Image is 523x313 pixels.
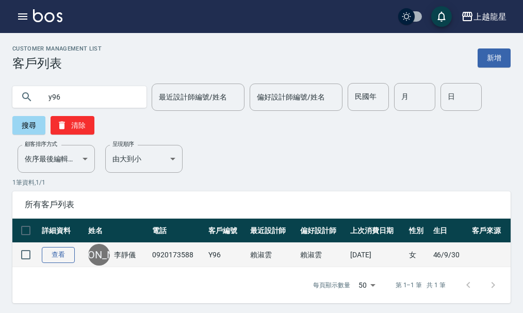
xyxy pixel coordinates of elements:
[457,6,511,27] button: 上越龍星
[354,271,379,299] div: 50
[431,243,469,267] td: 46/9/30
[206,219,247,243] th: 客戶編號
[248,219,298,243] th: 最近設計師
[86,219,150,243] th: 姓名
[12,56,102,71] h3: 客戶列表
[348,219,406,243] th: 上次消費日期
[18,145,95,173] div: 依序最後編輯時間
[25,140,57,148] label: 顧客排序方式
[25,200,498,210] span: 所有客戶列表
[114,250,136,260] a: 李靜儀
[150,243,206,267] td: 0920173588
[12,178,511,187] p: 1 筆資料, 1 / 1
[42,247,75,263] a: 查看
[248,243,298,267] td: 賴淑雲
[298,219,348,243] th: 偏好設計師
[206,243,247,267] td: Y96
[348,243,406,267] td: [DATE]
[313,281,350,290] p: 每頁顯示數量
[12,116,45,135] button: 搜尋
[406,243,430,267] td: 女
[41,83,138,111] input: 搜尋關鍵字
[51,116,94,135] button: 清除
[469,219,511,243] th: 客戶來源
[473,10,506,23] div: 上越龍星
[396,281,446,290] p: 第 1–1 筆 共 1 筆
[478,48,511,68] a: 新增
[39,219,86,243] th: 詳細資料
[298,243,348,267] td: 賴淑雲
[33,9,62,22] img: Logo
[112,140,134,148] label: 呈現順序
[12,45,102,52] h2: Customer Management List
[431,219,469,243] th: 生日
[150,219,206,243] th: 電話
[406,219,430,243] th: 性別
[88,244,110,266] div: [PERSON_NAME]
[105,145,183,173] div: 由大到小
[431,6,452,27] button: save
